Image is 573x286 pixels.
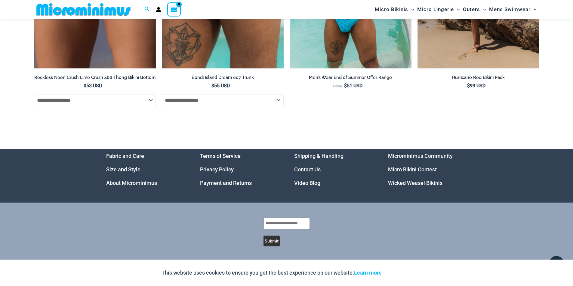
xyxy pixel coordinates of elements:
[463,2,480,17] span: Outers
[373,2,416,17] a: Micro BikinisMenu ToggleMenu Toggle
[162,75,284,83] a: Bondi Island Dream 007 Trunk
[211,83,230,89] bdi: 55 USD
[417,75,539,83] a: Hurricane Red Bikini Pack
[372,1,539,18] nav: Site Navigation
[290,75,411,83] a: Men’s Wear End of Summer Offer Range
[106,153,144,159] a: Fabric and Care
[344,83,362,89] bdi: 51 USD
[388,166,437,173] a: Micro Bikini Contest
[162,75,284,80] h2: Bondi Island Dream 007 Trunk
[488,2,538,17] a: Mens SwimwearMenu ToggleMenu Toggle
[416,2,461,17] a: Micro LingerieMenu ToggleMenu Toggle
[156,7,161,12] a: Account icon link
[34,3,133,16] img: MM SHOP LOGO FLAT
[106,149,185,190] aside: Footer Widget 1
[294,149,373,190] aside: Footer Widget 3
[294,149,373,190] nav: Menu
[388,149,467,190] nav: Menu
[294,153,343,159] a: Shipping & Handling
[417,2,454,17] span: Micro Lingerie
[480,2,486,17] span: Menu Toggle
[200,153,241,159] a: Terms of Service
[388,153,453,159] a: Microminimus Community
[531,2,537,17] span: Menu Toggle
[34,75,156,80] h2: Reckless Neon Crush Lime Crush 466 Thong Bikini Bottom
[294,166,321,173] a: Contact Us
[375,2,408,17] span: Micro Bikinis
[34,75,156,83] a: Reckless Neon Crush Lime Crush 466 Thong Bikini Bottom
[106,180,157,186] a: About Microminimus
[388,149,467,190] aside: Footer Widget 4
[354,269,382,276] a: Learn more
[106,166,140,173] a: Size and Style
[467,83,485,89] bdi: 99 USD
[388,180,442,186] a: Wicked Weasel Bikinis
[211,83,214,89] span: $
[84,83,102,89] bdi: 53 USD
[467,83,470,89] span: $
[84,83,86,89] span: $
[162,268,382,277] p: This website uses cookies to ensure you get the best experience on our website.
[454,2,460,17] span: Menu Toggle
[489,2,531,17] span: Mens Swimwear
[408,2,414,17] span: Menu Toggle
[106,149,185,190] nav: Menu
[344,83,347,89] span: $
[263,236,280,246] button: Submit
[290,75,411,80] h2: Men’s Wear End of Summer Offer Range
[386,266,412,280] button: Accept
[417,75,539,80] h2: Hurricane Red Bikini Pack
[200,180,252,186] a: Payment and Returns
[461,2,488,17] a: OutersMenu ToggleMenu Toggle
[294,180,320,186] a: Video Blog
[333,84,343,88] span: From:
[167,2,181,16] a: View Shopping Cart, empty
[144,6,150,13] a: Search icon link
[200,166,234,173] a: Privacy Policy
[200,149,279,190] aside: Footer Widget 2
[200,149,279,190] nav: Menu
